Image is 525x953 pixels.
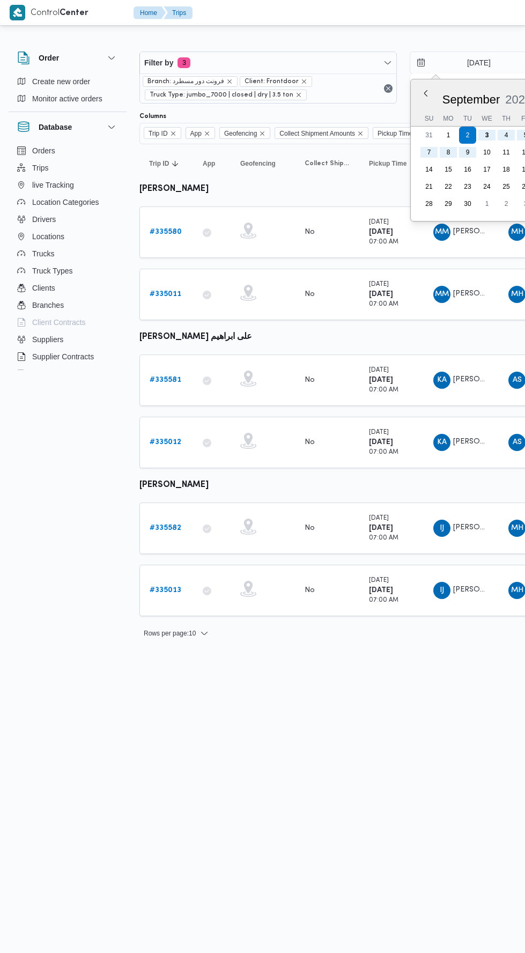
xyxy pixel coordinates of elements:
[139,112,166,121] label: Columns
[369,219,389,225] small: [DATE]
[224,128,257,139] span: Geofencing
[459,195,476,212] div: day-30
[32,213,56,226] span: Drivers
[13,297,122,314] button: Branches
[305,375,315,385] div: No
[437,434,447,451] span: KA
[150,288,181,301] a: #335011
[513,434,522,451] span: AS
[453,290,514,297] span: [PERSON_NAME]
[295,92,302,98] button: remove selected entity
[369,291,393,298] b: [DATE]
[145,155,188,172] button: Trip IDSorted in descending order
[433,582,450,599] div: Ibrahem Jabril Muhammad Ahmad Jmuaah
[498,178,515,195] div: day-25
[440,127,457,144] div: day-1
[459,111,476,126] div: Tu
[511,224,523,241] span: MH
[186,127,215,139] span: App
[357,130,364,137] button: Remove Collect Shipment Amounts from selection in this group
[459,144,476,161] div: day-9
[437,372,447,389] span: KA
[13,194,122,211] button: Location Categories
[453,586,514,593] span: [PERSON_NAME]
[32,316,86,329] span: Client Contracts
[32,264,72,277] span: Truck Types
[13,245,122,262] button: Trucks
[511,286,523,303] span: MH
[60,9,88,17] b: Center
[498,127,515,144] div: day-4
[150,436,181,449] a: #335012
[433,372,450,389] div: Kariam Ahmad Ala Ibrahem
[150,584,181,597] a: #335013
[245,77,299,86] span: Client: Frontdoor
[32,247,54,260] span: Trucks
[435,224,449,241] span: MM
[478,178,496,195] div: day-24
[32,144,55,157] span: Orders
[150,524,181,531] b: # 335582
[442,92,501,107] div: Button. Open the month selector. September is currently selected.
[305,438,315,447] div: No
[369,228,393,235] b: [DATE]
[433,434,450,451] div: Kariam Ahmad Ala Ibrahem
[190,128,202,139] span: App
[378,128,412,139] span: Pickup Time
[203,159,215,168] span: App
[369,524,393,531] b: [DATE]
[440,520,444,537] span: IJ
[13,211,122,228] button: Drivers
[139,333,252,341] b: [PERSON_NAME] على ابراهيم
[498,195,515,212] div: day-2
[32,75,90,88] span: Create new order
[9,142,127,374] div: Database
[420,161,438,178] div: day-14
[149,159,169,168] span: Trip ID; Sorted in descending order
[13,159,122,176] button: Trips
[32,179,74,191] span: live Tracking
[435,286,449,303] span: MM
[139,627,213,640] button: Rows per page:10
[369,597,398,603] small: 07:00 AM
[478,127,496,144] div: day-3
[140,52,396,73] button: Filter by3 active filters
[365,155,418,172] button: Pickup Time
[13,279,122,297] button: Clients
[240,76,312,87] span: Client: Frontdoor
[433,224,450,241] div: Mahmood Muhammad Mahmood Farj
[511,520,523,537] span: MH
[150,228,182,235] b: # 335580
[145,90,307,100] span: Truck Type: jumbo_7000 | closed | dry | 3.5 ton
[478,161,496,178] div: day-17
[305,290,315,299] div: No
[226,78,233,85] button: remove selected entity
[139,185,209,193] b: [PERSON_NAME]
[305,523,315,533] div: No
[236,155,290,172] button: Geofencing
[478,144,496,161] div: day-10
[511,582,523,599] span: MH
[149,128,168,139] span: Trip ID
[440,582,444,599] span: IJ
[369,535,398,541] small: 07:00 AM
[420,127,438,144] div: day-31
[13,90,122,107] button: Monitor active orders
[150,439,181,446] b: # 335012
[433,520,450,537] div: Ibrahem Jabril Muhammad Ahmad Jmuaah
[369,367,389,373] small: [DATE]
[369,578,389,583] small: [DATE]
[171,159,180,168] svg: Sorted in descending order
[32,161,49,174] span: Trips
[305,159,350,168] span: Collect Shipment Amounts
[150,90,293,100] span: Truck Type: jumbo_7000 | closed | dry | 3.5 ton
[440,111,457,126] div: Mo
[32,350,94,363] span: Supplier Contracts
[513,372,522,389] span: AS
[150,291,181,298] b: # 335011
[442,93,500,106] span: September
[32,282,55,294] span: Clients
[301,78,307,85] button: remove selected entity
[39,121,72,134] h3: Database
[369,159,406,168] span: Pickup Time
